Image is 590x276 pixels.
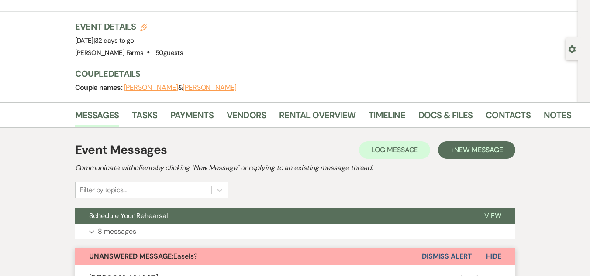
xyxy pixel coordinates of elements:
[89,211,168,220] span: Schedule Your Rehearsal
[544,108,571,127] a: Notes
[75,248,422,265] button: Unanswered Message:Easels?
[75,20,183,33] h3: Event Details
[422,248,472,265] button: Dismiss Alert
[170,108,214,127] a: Payments
[369,108,405,127] a: Timeline
[75,141,167,159] h1: Event Messages
[75,224,515,239] button: 8 messages
[75,68,564,80] h3: Couple Details
[124,83,237,92] span: &
[154,48,183,57] span: 150 guests
[438,141,515,159] button: +New Message
[472,248,515,265] button: Hide
[279,108,355,127] a: Rental Overview
[486,108,531,127] a: Contacts
[75,48,144,57] span: [PERSON_NAME] Farms
[568,44,576,53] button: Open lead details
[89,252,173,261] strong: Unanswered Message:
[75,208,470,224] button: Schedule Your Rehearsal
[89,252,197,261] span: Easels?
[80,185,127,195] div: Filter by topics...
[95,36,134,45] span: 32 days to go
[484,211,501,220] span: View
[124,84,178,91] button: [PERSON_NAME]
[93,36,134,45] span: |
[371,145,418,154] span: Log Message
[98,226,136,237] p: 8 messages
[132,108,157,127] a: Tasks
[454,145,503,154] span: New Message
[75,163,515,173] h2: Communicate with clients by clicking "New Message" or replying to an existing message thread.
[183,84,237,91] button: [PERSON_NAME]
[75,83,124,92] span: Couple names:
[486,252,501,261] span: Hide
[359,141,430,159] button: Log Message
[75,36,134,45] span: [DATE]
[75,108,119,127] a: Messages
[227,108,266,127] a: Vendors
[470,208,515,224] button: View
[418,108,473,127] a: Docs & Files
